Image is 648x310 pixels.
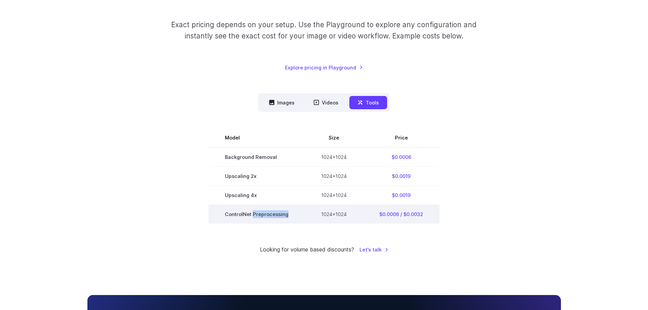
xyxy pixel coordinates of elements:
td: ControlNet Preprocessing [209,205,305,224]
a: Explore pricing in Playground [285,64,363,71]
td: $0.0019 [363,166,439,185]
td: $0.0006 [363,147,439,167]
small: Looking for volume based discounts? [260,245,354,254]
td: 1024x1024 [305,205,363,224]
a: Let's talk [360,246,388,254]
th: Size [305,128,363,147]
td: 1024x1024 [305,147,363,167]
button: Images [261,96,303,109]
button: Videos [305,96,347,109]
td: Upscaling 4x [209,185,305,205]
th: Model [209,128,305,147]
th: Price [363,128,439,147]
td: $0.0006 / $0.0032 [363,205,439,224]
td: Background Removal [209,147,305,167]
button: Tools [349,96,387,109]
td: $0.0019 [363,185,439,205]
td: Upscaling 2x [209,166,305,185]
td: 1024x1024 [305,166,363,185]
p: Exact pricing depends on your setup. Use the Playground to explore any configuration and instantl... [158,19,489,42]
td: 1024x1024 [305,185,363,205]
